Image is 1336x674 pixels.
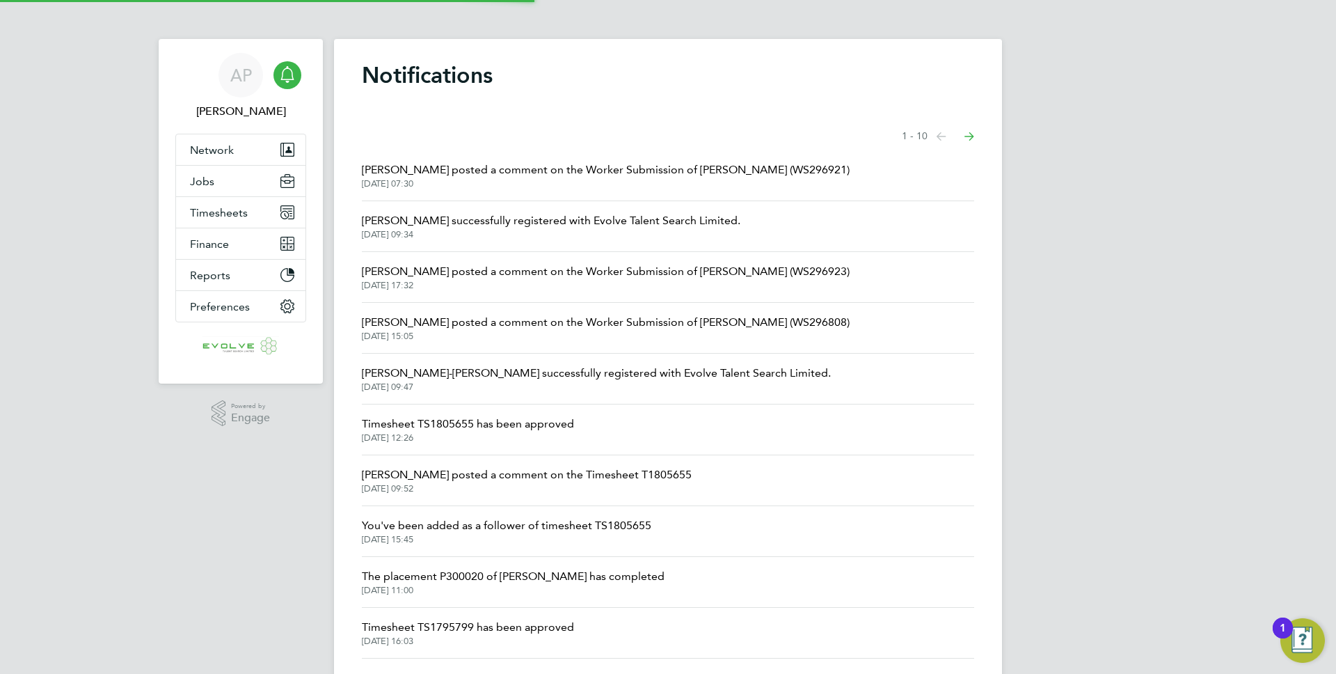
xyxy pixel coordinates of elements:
a: Timesheet TS1795799 has been approved[DATE] 16:03 [362,619,574,647]
a: [PERSON_NAME] successfully registered with Evolve Talent Search Limited.[DATE] 09:34 [362,212,740,240]
a: [PERSON_NAME] posted a comment on the Worker Submission of [PERSON_NAME] (WS296921)[DATE] 07:30 [362,162,850,189]
span: Powered by [231,400,270,412]
span: [PERSON_NAME]-[PERSON_NAME] successfully registered with Evolve Talent Search Limited. [362,365,831,382]
span: 1 - 10 [902,130,928,143]
button: Network [176,134,305,165]
span: [DATE] 09:52 [362,483,692,494]
img: evolve-talent-logo-retina.png [202,336,279,359]
h1: Notifications [362,61,974,89]
span: [PERSON_NAME] posted a comment on the Timesheet T1805655 [362,467,692,483]
button: Reports [176,260,305,290]
span: [PERSON_NAME] posted a comment on the Worker Submission of [PERSON_NAME] (WS296923) [362,263,850,280]
button: Finance [176,228,305,259]
span: Timesheets [190,206,248,219]
span: [PERSON_NAME] posted a comment on the Worker Submission of [PERSON_NAME] (WS296808) [362,314,850,331]
span: Jobs [190,175,214,188]
span: [DATE] 15:45 [362,534,651,545]
a: [PERSON_NAME] posted a comment on the Worker Submission of [PERSON_NAME] (WS296808)[DATE] 15:05 [362,314,850,342]
span: [DATE] 11:00 [362,585,665,596]
a: Timesheet TS1805655 has been approved[DATE] 12:26 [362,416,574,444]
a: Powered byEngage [212,400,271,427]
a: [PERSON_NAME]-[PERSON_NAME] successfully registered with Evolve Talent Search Limited.[DATE] 09:47 [362,365,831,393]
nav: Select page of notifications list [902,123,974,150]
span: Anthony Perrin [175,103,306,120]
button: Timesheets [176,197,305,228]
span: Preferences [190,300,250,313]
button: Jobs [176,166,305,196]
span: [DATE] 17:32 [362,280,850,291]
span: [PERSON_NAME] posted a comment on the Worker Submission of [PERSON_NAME] (WS296921) [362,162,850,178]
span: Network [190,143,234,157]
a: You've been added as a follower of timesheet TS1805655[DATE] 15:45 [362,517,651,545]
a: Go to home page [175,336,306,359]
span: AP [230,66,252,84]
span: [DATE] 09:47 [362,382,831,393]
span: [DATE] 07:30 [362,178,850,189]
div: 1 [1280,628,1286,646]
a: [PERSON_NAME] posted a comment on the Timesheet T1805655[DATE] 09:52 [362,467,692,494]
span: [DATE] 15:05 [362,331,850,342]
button: Preferences [176,291,305,322]
span: You've been added as a follower of timesheet TS1805655 [362,517,651,534]
span: [PERSON_NAME] successfully registered with Evolve Talent Search Limited. [362,212,740,229]
nav: Main navigation [159,39,323,384]
button: Open Resource Center, 1 new notification [1280,618,1325,663]
span: Engage [231,412,270,424]
span: The placement P300020 of [PERSON_NAME] has completed [362,568,665,585]
span: Timesheet TS1795799 has been approved [362,619,574,636]
a: AP[PERSON_NAME] [175,53,306,120]
span: [DATE] 12:26 [362,432,574,444]
span: Timesheet TS1805655 has been approved [362,416,574,432]
span: [DATE] 16:03 [362,636,574,647]
span: Finance [190,237,229,251]
a: The placement P300020 of [PERSON_NAME] has completed[DATE] 11:00 [362,568,665,596]
a: [PERSON_NAME] posted a comment on the Worker Submission of [PERSON_NAME] (WS296923)[DATE] 17:32 [362,263,850,291]
span: [DATE] 09:34 [362,229,740,240]
span: Reports [190,269,230,282]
